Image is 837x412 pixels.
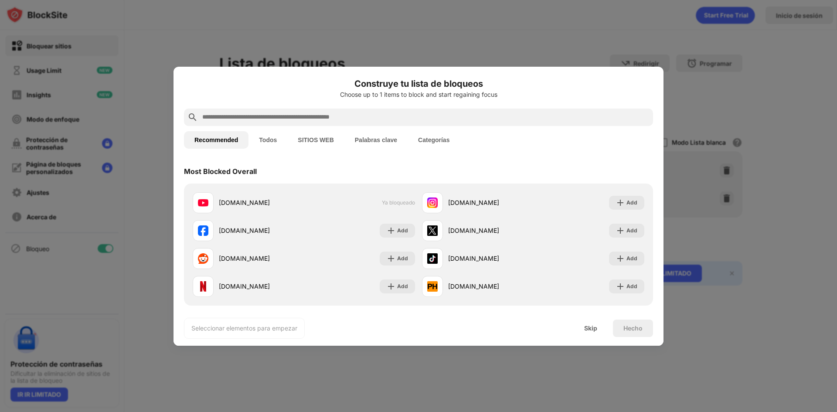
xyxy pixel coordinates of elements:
div: Skip [584,325,597,332]
img: favicons [198,253,208,264]
div: Add [626,198,637,207]
div: [DOMAIN_NAME] [219,282,304,291]
button: Categorías [408,131,460,149]
div: Add [397,282,408,291]
button: Recommended [184,131,248,149]
div: [DOMAIN_NAME] [448,282,533,291]
button: SITIOS WEB [287,131,344,149]
div: Add [397,254,408,263]
div: Hecho [623,325,643,332]
img: favicons [427,225,438,236]
div: Seleccionar elementos para empezar [191,324,297,333]
div: Add [626,254,637,263]
img: favicons [198,197,208,208]
div: Add [626,226,637,235]
img: favicons [427,253,438,264]
img: favicons [198,225,208,236]
div: [DOMAIN_NAME] [448,226,533,235]
div: [DOMAIN_NAME] [448,198,533,207]
div: [DOMAIN_NAME] [219,198,304,207]
div: Add [626,282,637,291]
div: [DOMAIN_NAME] [219,254,304,263]
div: Most Blocked Overall [184,167,257,176]
div: [DOMAIN_NAME] [219,226,304,235]
div: [DOMAIN_NAME] [448,254,533,263]
span: Ya bloqueado [382,199,415,206]
img: search.svg [187,112,198,123]
div: Add [397,226,408,235]
img: favicons [198,281,208,292]
div: Choose up to 1 items to block and start regaining focus [184,91,653,98]
img: favicons [427,281,438,292]
img: favicons [427,197,438,208]
h6: Construye tu lista de bloqueos [184,77,653,90]
button: Todos [248,131,287,149]
button: Palabras clave [344,131,408,149]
